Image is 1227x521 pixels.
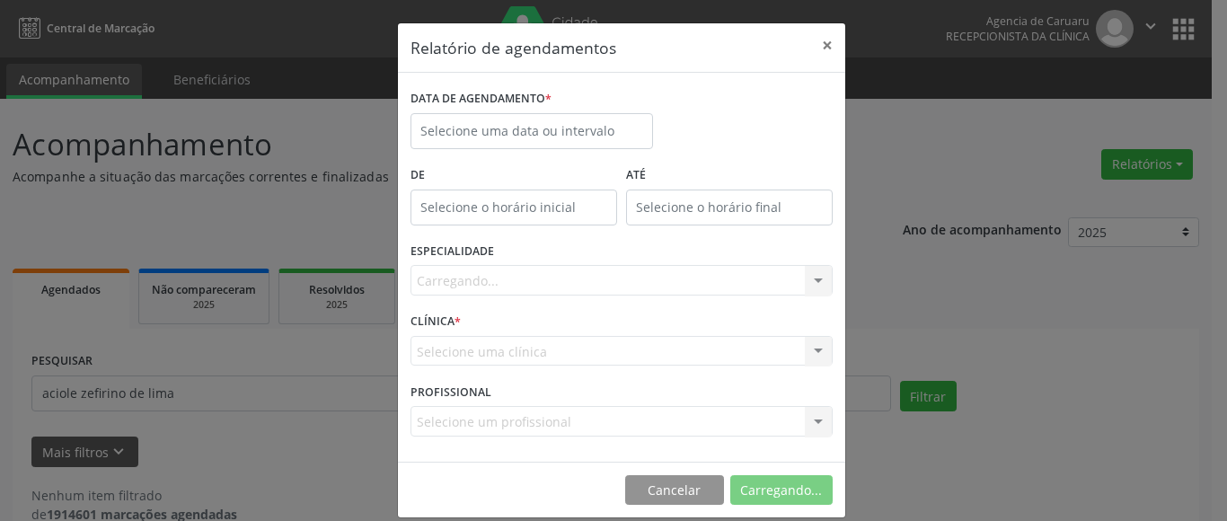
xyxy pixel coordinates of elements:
label: De [410,162,617,190]
label: CLÍNICA [410,308,461,336]
label: ESPECIALIDADE [410,238,494,266]
button: Carregando... [730,475,833,506]
input: Selecione o horário final [626,190,833,225]
input: Selecione o horário inicial [410,190,617,225]
label: DATA DE AGENDAMENTO [410,85,552,113]
button: Close [809,23,845,67]
input: Selecione uma data ou intervalo [410,113,653,149]
label: PROFISSIONAL [410,378,491,406]
h5: Relatório de agendamentos [410,36,616,59]
button: Cancelar [625,475,724,506]
label: ATÉ [626,162,833,190]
